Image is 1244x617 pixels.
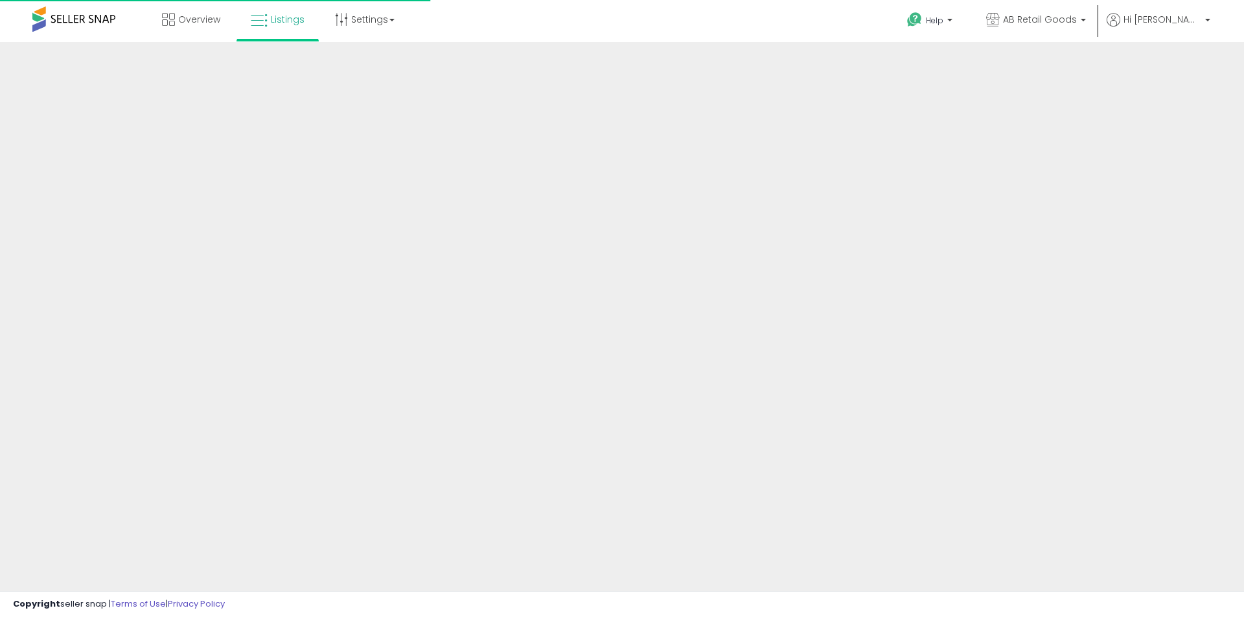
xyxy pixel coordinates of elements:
[178,13,220,26] span: Overview
[926,15,943,26] span: Help
[1003,13,1077,26] span: AB Retail Goods
[1123,13,1201,26] span: Hi [PERSON_NAME]
[897,2,965,42] a: Help
[906,12,923,28] i: Get Help
[1107,13,1210,42] a: Hi [PERSON_NAME]
[271,13,305,26] span: Listings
